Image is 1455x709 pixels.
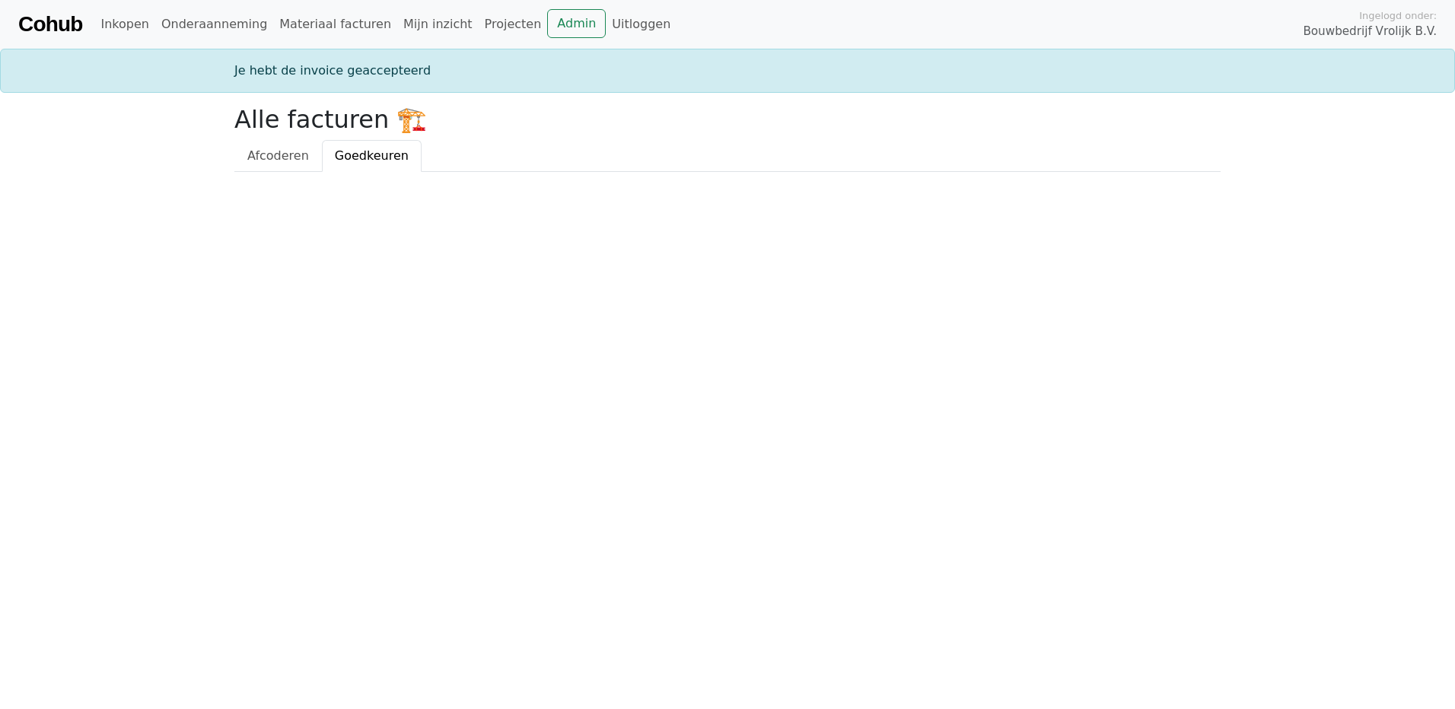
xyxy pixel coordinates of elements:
[94,9,154,40] a: Inkopen
[479,9,548,40] a: Projecten
[225,62,1230,80] div: Je hebt de invoice geaccepteerd
[322,140,422,172] a: Goedkeuren
[397,9,479,40] a: Mijn inzicht
[18,6,82,43] a: Cohub
[234,105,1221,134] h2: Alle facturen 🏗️
[1359,8,1437,23] span: Ingelogd onder:
[234,140,322,172] a: Afcoderen
[335,148,409,163] span: Goedkeuren
[155,9,273,40] a: Onderaanneming
[247,148,309,163] span: Afcoderen
[1303,23,1437,40] span: Bouwbedrijf Vrolijk B.V.
[547,9,606,38] a: Admin
[273,9,397,40] a: Materiaal facturen
[606,9,677,40] a: Uitloggen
